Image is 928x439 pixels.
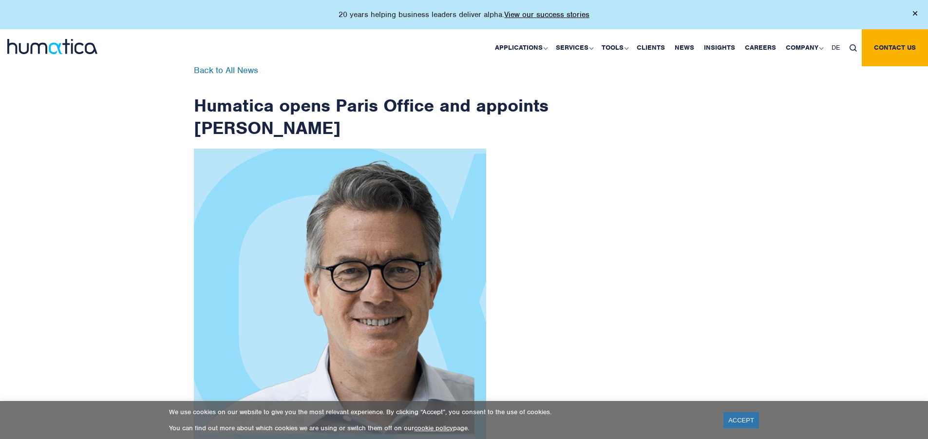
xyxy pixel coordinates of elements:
a: News [670,29,699,66]
a: ACCEPT [723,412,759,428]
a: View our success stories [504,10,589,19]
a: Back to All News [194,65,258,76]
p: 20 years helping business leaders deliver alpha. [339,10,589,19]
a: Tools [597,29,632,66]
h1: Humatica opens Paris Office and appoints [PERSON_NAME] [194,66,549,139]
img: search_icon [850,44,857,52]
p: We use cookies on our website to give you the most relevant experience. By clicking “Accept”, you... [169,408,711,416]
a: Company [781,29,827,66]
a: Clients [632,29,670,66]
img: logo [7,39,97,54]
a: Insights [699,29,740,66]
p: You can find out more about which cookies we are using or switch them off on our page. [169,424,711,432]
a: cookie policy [414,424,453,432]
a: Services [551,29,597,66]
span: DE [832,43,840,52]
a: Careers [740,29,781,66]
a: DE [827,29,845,66]
a: Contact us [862,29,928,66]
a: Applications [490,29,551,66]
